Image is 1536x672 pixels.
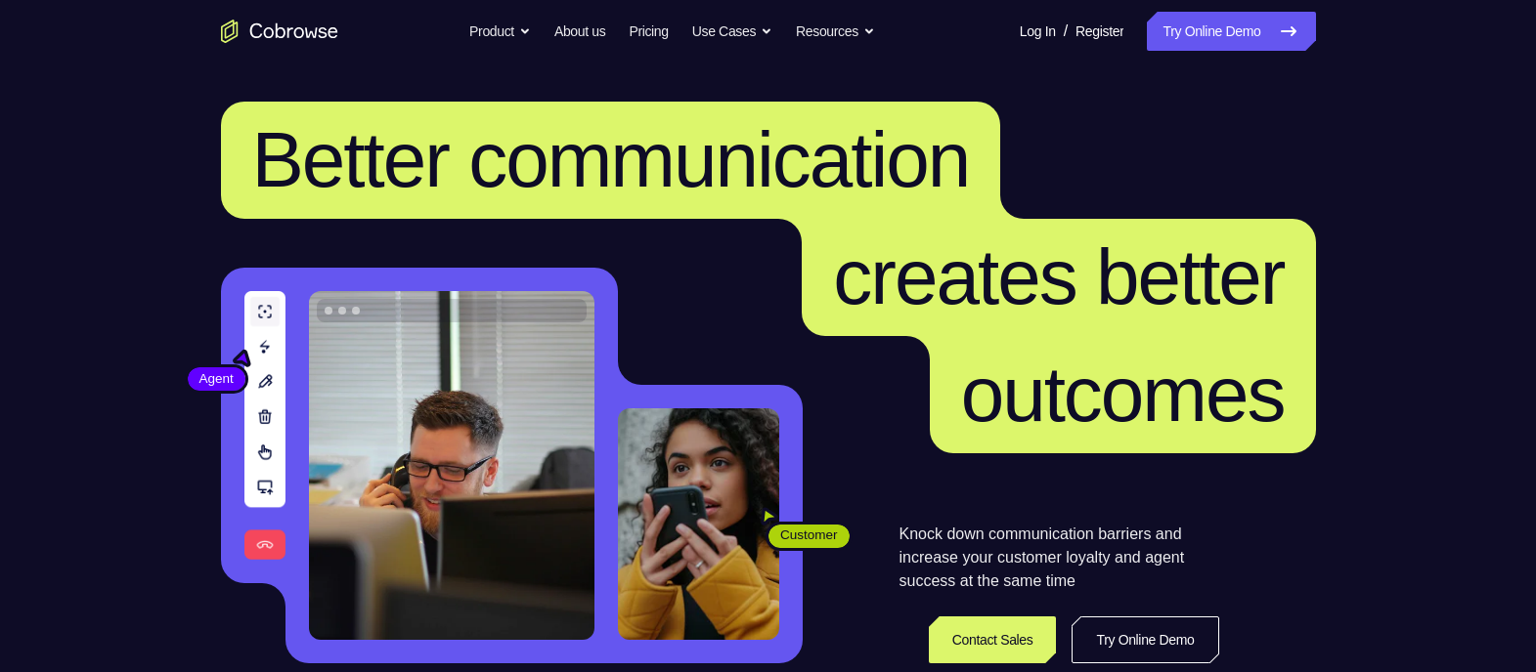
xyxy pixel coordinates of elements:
[469,12,531,51] button: Product
[252,116,970,203] span: Better communication
[618,408,779,640] img: A customer holding their phone
[929,616,1057,663] a: Contact Sales
[309,291,594,640] img: A customer support agent talking on the phone
[1075,12,1123,51] a: Register
[554,12,605,51] a: About us
[833,233,1284,320] span: creates better
[1147,12,1315,51] a: Try Online Demo
[1072,616,1218,663] a: Try Online Demo
[1064,20,1068,43] span: /
[692,12,772,51] button: Use Cases
[629,12,668,51] a: Pricing
[900,523,1219,593] p: Knock down communication barriers and increase your customer loyalty and agent success at the sam...
[221,20,338,43] a: Go to the home page
[961,351,1285,438] span: outcomes
[1020,12,1056,51] a: Log In
[796,12,875,51] button: Resources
